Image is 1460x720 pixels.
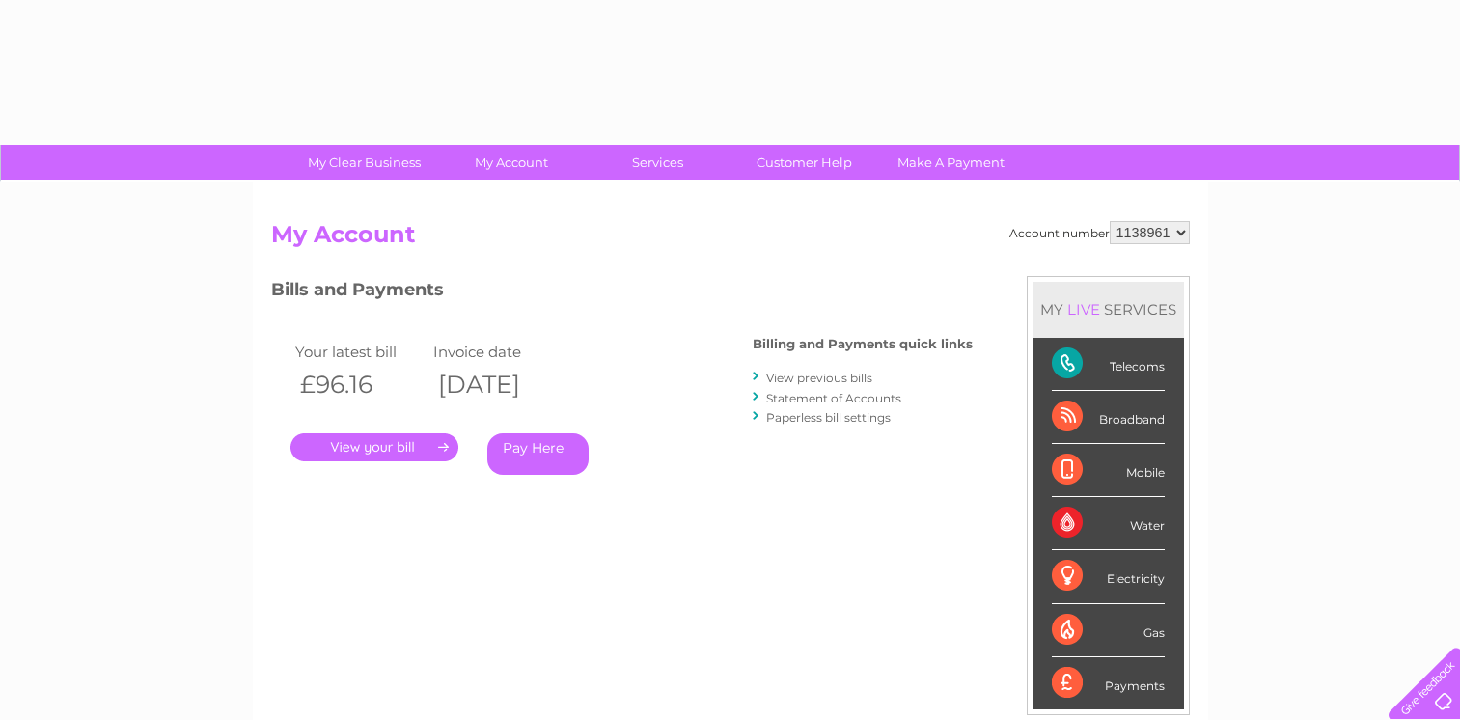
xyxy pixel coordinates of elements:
a: . [290,433,458,461]
div: Gas [1052,604,1165,657]
td: Your latest bill [290,339,429,365]
th: £96.16 [290,365,429,404]
a: Statement of Accounts [766,391,901,405]
a: My Clear Business [285,145,444,180]
a: Paperless bill settings [766,410,891,425]
th: [DATE] [428,365,567,404]
div: MY SERVICES [1033,282,1184,337]
h3: Bills and Payments [271,276,973,310]
td: Invoice date [428,339,567,365]
div: LIVE [1063,300,1104,318]
a: View previous bills [766,371,872,385]
a: Make A Payment [871,145,1031,180]
h4: Billing and Payments quick links [753,337,973,351]
div: Broadband [1052,391,1165,444]
a: Pay Here [487,433,589,475]
div: Electricity [1052,550,1165,603]
div: Mobile [1052,444,1165,497]
div: Water [1052,497,1165,550]
h2: My Account [271,221,1190,258]
div: Telecoms [1052,338,1165,391]
a: Services [578,145,737,180]
div: Payments [1052,657,1165,709]
a: My Account [431,145,591,180]
a: Customer Help [725,145,884,180]
div: Account number [1009,221,1190,244]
